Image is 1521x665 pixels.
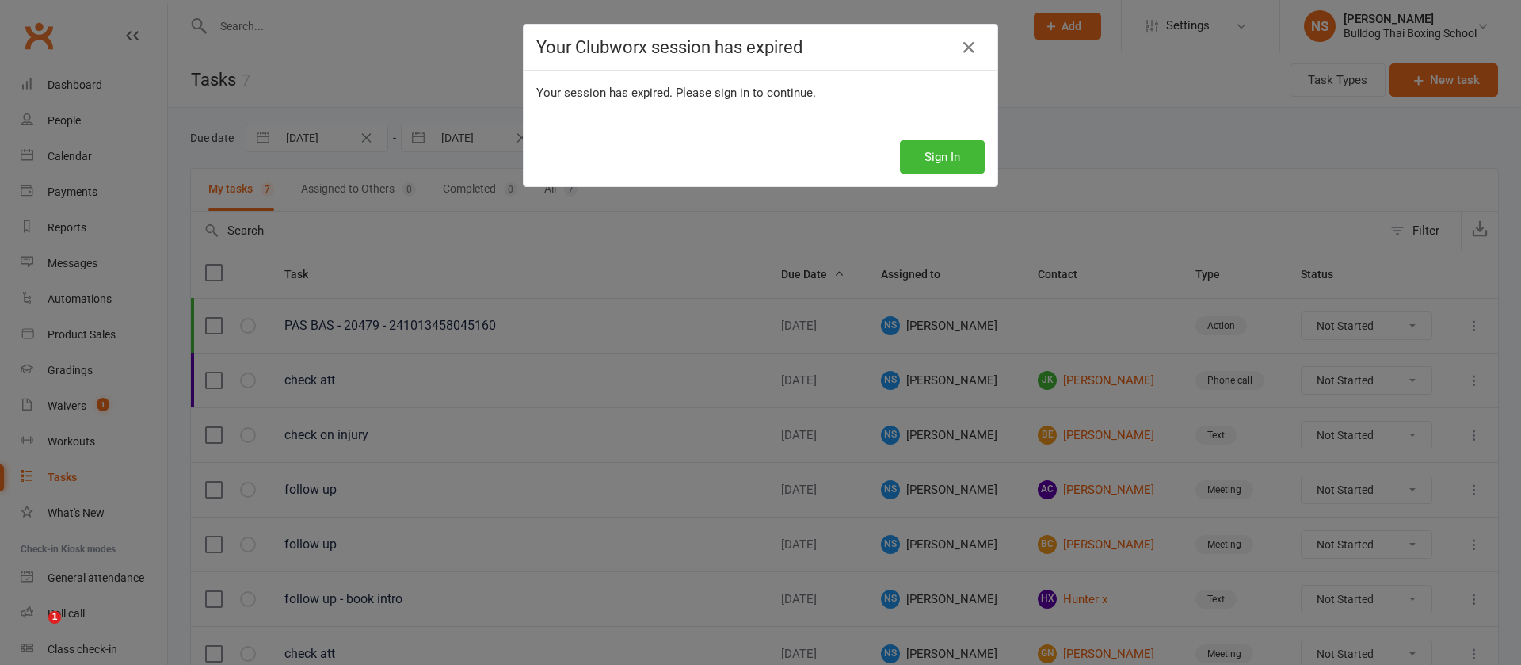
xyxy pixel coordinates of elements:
[956,35,982,60] a: Close
[48,611,61,624] span: 1
[536,86,816,100] span: Your session has expired. Please sign in to continue.
[900,140,985,174] button: Sign In
[16,611,54,649] iframe: Intercom live chat
[536,37,985,57] h4: Your Clubworx session has expired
